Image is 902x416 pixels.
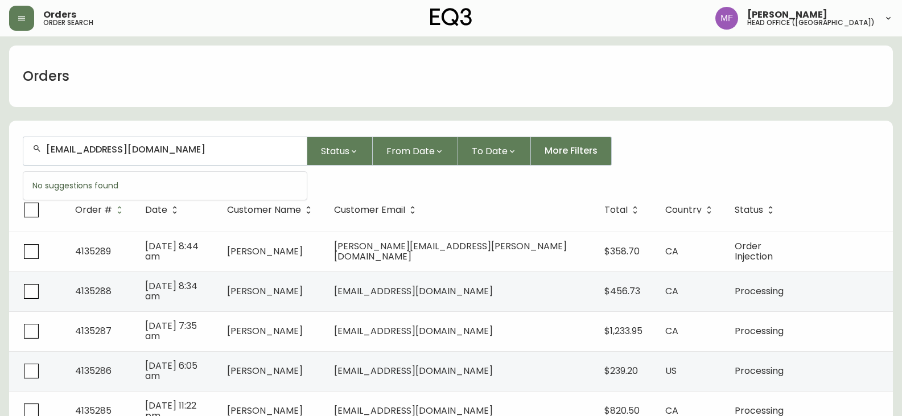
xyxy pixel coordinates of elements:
h5: order search [43,19,93,26]
span: Country [665,205,716,215]
span: [PERSON_NAME] [227,245,303,258]
span: Customer Name [227,207,301,213]
span: Status [735,205,778,215]
span: Processing [735,285,784,298]
span: Order Injection [735,240,773,263]
span: Total [604,207,628,213]
span: CA [665,245,678,258]
span: [EMAIL_ADDRESS][DOMAIN_NAME] [334,285,493,298]
h1: Orders [23,67,69,86]
span: 4135288 [75,285,112,298]
span: 4135286 [75,364,112,377]
span: [DATE] 8:34 am [145,279,197,303]
span: Status [321,144,349,158]
span: [PERSON_NAME] [227,285,303,298]
span: Orders [43,10,76,19]
span: CA [665,285,678,298]
span: From Date [386,144,435,158]
button: To Date [458,137,531,166]
span: Customer Email [334,205,420,215]
span: Customer Email [334,207,405,213]
h5: head office ([GEOGRAPHIC_DATA]) [747,19,875,26]
span: [PERSON_NAME] [227,364,303,377]
span: $358.70 [604,245,640,258]
span: Processing [735,324,784,337]
span: Order # [75,205,127,215]
span: [EMAIL_ADDRESS][DOMAIN_NAME] [334,324,493,337]
span: 4135287 [75,324,112,337]
button: From Date [373,137,458,166]
span: [EMAIL_ADDRESS][DOMAIN_NAME] [334,364,493,377]
span: Date [145,207,167,213]
span: [PERSON_NAME] [227,324,303,337]
img: 91cf6c4ea787f0dec862db02e33d59b3 [715,7,738,30]
span: Customer Name [227,205,316,215]
span: $1,233.95 [604,324,642,337]
span: Status [735,207,763,213]
span: Total [604,205,642,215]
span: Country [665,207,702,213]
button: Status [307,137,373,166]
span: [DATE] 7:35 am [145,319,197,343]
span: To Date [472,144,508,158]
span: $456.73 [604,285,640,298]
span: CA [665,324,678,337]
span: 4135289 [75,245,111,258]
span: [DATE] 8:44 am [145,240,199,263]
button: More Filters [531,137,612,166]
span: $239.20 [604,364,638,377]
span: US [665,364,677,377]
span: [PERSON_NAME][EMAIL_ADDRESS][PERSON_NAME][DOMAIN_NAME] [334,240,567,263]
input: Search [46,144,298,155]
span: More Filters [545,145,598,157]
span: Processing [735,364,784,377]
span: [DATE] 6:05 am [145,359,197,382]
div: No suggestions found [23,172,307,200]
span: Order # [75,207,112,213]
img: logo [430,8,472,26]
span: Date [145,205,182,215]
span: [PERSON_NAME] [747,10,827,19]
